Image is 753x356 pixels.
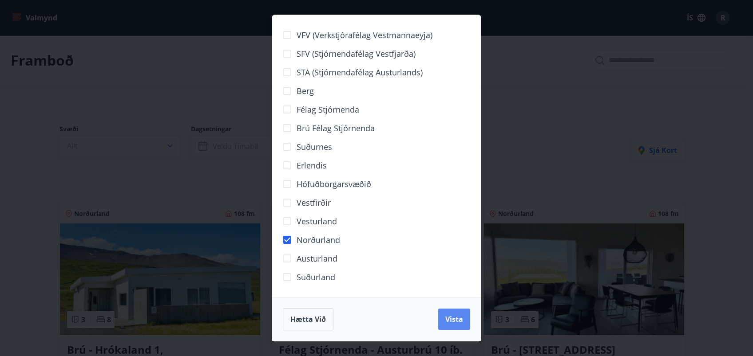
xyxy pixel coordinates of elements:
span: Suðurnes [297,141,332,153]
span: Erlendis [297,160,327,171]
span: Félag stjórnenda [297,104,359,115]
span: Norðurland [297,234,340,246]
button: Hætta við [283,308,333,330]
span: Vestfirðir [297,197,331,208]
span: Austurland [297,253,337,264]
button: Vista [438,309,470,330]
span: Brú félag stjórnenda [297,122,375,134]
span: SFV (Stjórnendafélag Vestfjarða) [297,48,416,59]
span: Hætta við [290,314,326,324]
span: VFV (Verkstjórafélag Vestmannaeyja) [297,29,432,41]
span: Berg [297,85,314,97]
span: Vesturland [297,215,337,227]
span: Vista [445,314,463,324]
span: Suðurland [297,271,335,283]
span: Höfuðborgarsvæðið [297,178,371,190]
span: STA (Stjórnendafélag Austurlands) [297,67,423,78]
